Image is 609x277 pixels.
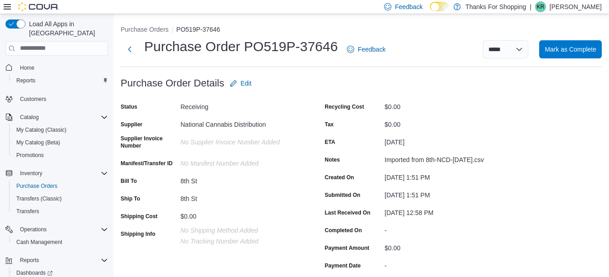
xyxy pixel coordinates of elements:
button: Mark as Complete [539,40,602,58]
span: Transfers (Classic) [16,195,62,202]
button: Inventory [16,168,46,179]
span: KR [537,1,545,12]
button: Transfers [9,205,112,218]
h1: Purchase Order PO519P-37646 [144,38,338,56]
label: Status [121,103,137,110]
span: Cash Management [13,237,108,248]
span: Inventory [20,170,42,177]
div: $0.00 [385,241,506,252]
div: Receiving [180,100,302,110]
div: $0.00 [385,100,506,110]
span: Reports [20,257,39,264]
span: Promotions [16,152,44,159]
label: Shipping Cost [121,213,157,220]
label: ETA [325,138,335,146]
button: Reports [9,74,112,87]
button: Inventory [2,167,112,180]
div: - [385,258,506,269]
button: Customers [2,92,112,105]
span: Transfers [13,206,108,217]
span: Load All Apps in [GEOGRAPHIC_DATA] [25,19,108,38]
label: Tax [325,121,334,128]
a: Home [16,62,38,73]
div: [DATE] [385,135,506,146]
a: My Catalog (Beta) [13,137,64,148]
label: Completed On [325,227,362,234]
span: Home [16,62,108,73]
span: Operations [20,226,47,233]
label: Submitted On [325,191,361,199]
button: Next [121,40,139,58]
span: My Catalog (Beta) [16,139,60,146]
img: Cova [18,2,59,11]
label: Shipping Info [121,230,156,238]
a: Feedback [343,40,389,58]
label: Created On [325,174,354,181]
div: 8th St [180,191,302,202]
div: $0.00 [385,117,506,128]
label: Supplier [121,121,142,128]
button: Transfers (Classic) [9,192,112,205]
span: Mark as Complete [545,45,596,54]
button: Reports [16,255,43,266]
div: National Cannabis Distribution [180,117,302,128]
button: Catalog [2,111,112,124]
a: Transfers (Classic) [13,193,65,204]
span: Reports [16,255,108,266]
label: Ship To [121,195,140,202]
a: Transfers [13,206,43,217]
span: Customers [16,93,108,105]
span: Home [20,64,34,72]
nav: An example of EuiBreadcrumbs [121,25,602,36]
span: Operations [16,224,108,235]
label: Payment Amount [325,244,369,252]
div: $0.00 [180,209,302,220]
p: No Shipping Method added [180,227,302,234]
label: Manifest/Transfer ID [121,160,173,167]
span: My Catalog (Classic) [16,126,67,134]
p: Thanks For Shopping [465,1,526,12]
button: Operations [2,223,112,236]
label: Supplier Invoice Number [121,135,177,149]
button: Operations [16,224,50,235]
p: | [530,1,531,12]
p: No Tracking Number added [180,238,302,245]
button: Purchase Orders [121,26,169,33]
button: My Catalog (Beta) [9,136,112,149]
button: Home [2,61,112,74]
a: Customers [16,94,50,105]
button: Promotions [9,149,112,162]
span: Catalog [20,114,39,121]
div: [DATE] 1:51 PM [385,188,506,199]
p: [PERSON_NAME] [550,1,602,12]
span: My Catalog (Beta) [13,137,108,148]
a: Cash Management [13,237,66,248]
label: Recycling Cost [325,103,364,110]
label: Bill To [121,177,137,185]
div: 8th St [180,174,302,185]
span: Reports [16,77,35,84]
div: [DATE] 12:58 PM [385,205,506,216]
div: Imported from 8th-NCD-[DATE].csv [385,153,506,163]
button: Cash Management [9,236,112,248]
div: No Manifest Number added [180,156,302,167]
span: My Catalog (Classic) [13,124,108,135]
button: Purchase Orders [9,180,112,192]
span: Customers [20,96,46,103]
button: My Catalog (Classic) [9,124,112,136]
span: Feedback [358,45,385,54]
span: Purchase Orders [16,182,58,190]
span: Transfers [16,208,39,215]
span: Promotions [13,150,108,161]
span: Inventory [16,168,108,179]
div: Kelly Reid [535,1,546,12]
div: [DATE] 1:51 PM [385,170,506,181]
input: Dark Mode [430,2,449,11]
label: Notes [325,156,340,163]
h3: Purchase Order Details [121,78,224,89]
label: Last Received On [325,209,370,216]
button: PO519P-37646 [176,26,220,33]
a: Purchase Orders [13,181,61,191]
span: Catalog [16,112,108,123]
